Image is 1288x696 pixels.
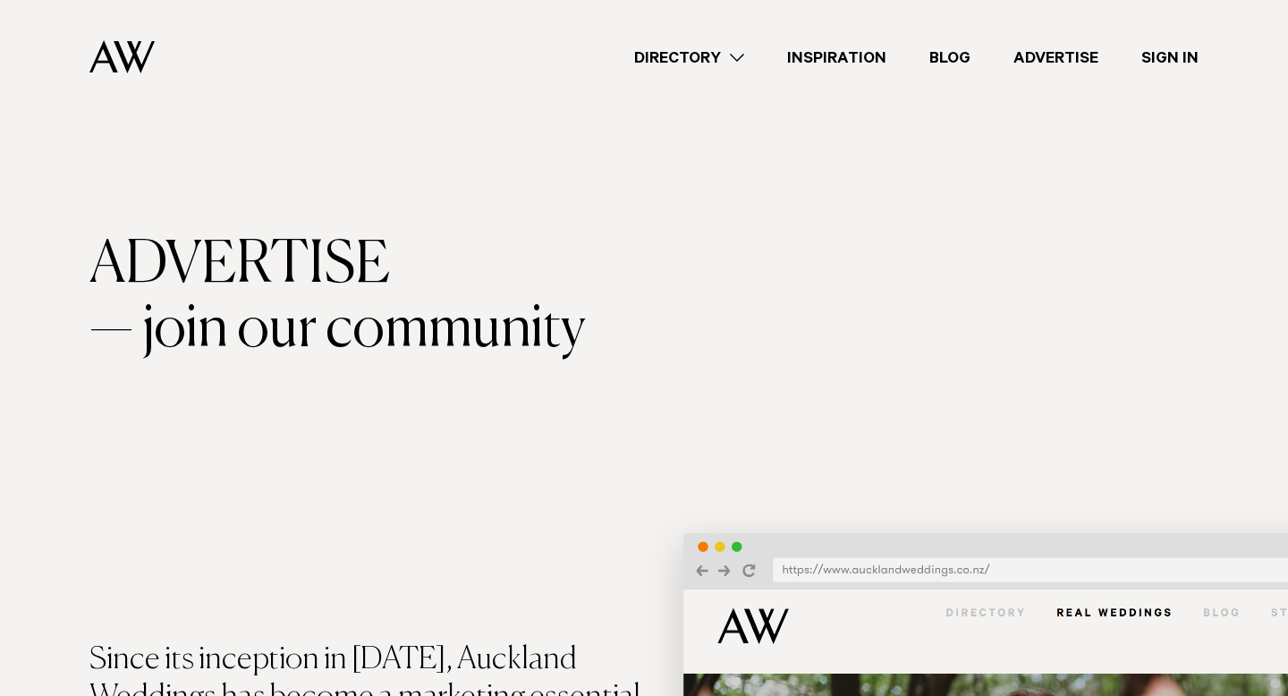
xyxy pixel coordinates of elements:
[1120,46,1220,70] a: Sign In
[992,46,1120,70] a: Advertise
[89,298,133,362] span: —
[89,40,155,73] img: Auckland Weddings Logo
[89,233,1199,298] div: Advertise
[908,46,992,70] a: Blog
[613,46,766,70] a: Directory
[142,298,585,362] span: join our community
[766,46,908,70] a: Inspiration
